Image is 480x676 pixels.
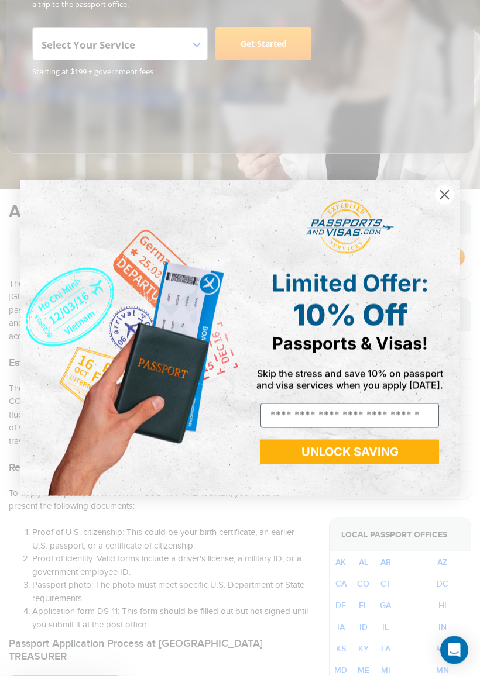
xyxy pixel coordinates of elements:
[20,180,240,496] img: de9cda0d-0715-46ca-9a25-073762a91ba7.png
[272,269,428,298] span: Limited Offer:
[256,368,443,391] span: Skip the stress and save 10% on passport and visa services when you apply [DATE].
[434,185,455,205] button: Close dialog
[293,298,407,333] span: 10% Off
[260,440,439,464] button: UNLOCK SAVING
[306,200,394,255] img: passports and visas
[440,636,468,664] div: Open Intercom Messenger
[272,333,428,354] span: Passports & Visas!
